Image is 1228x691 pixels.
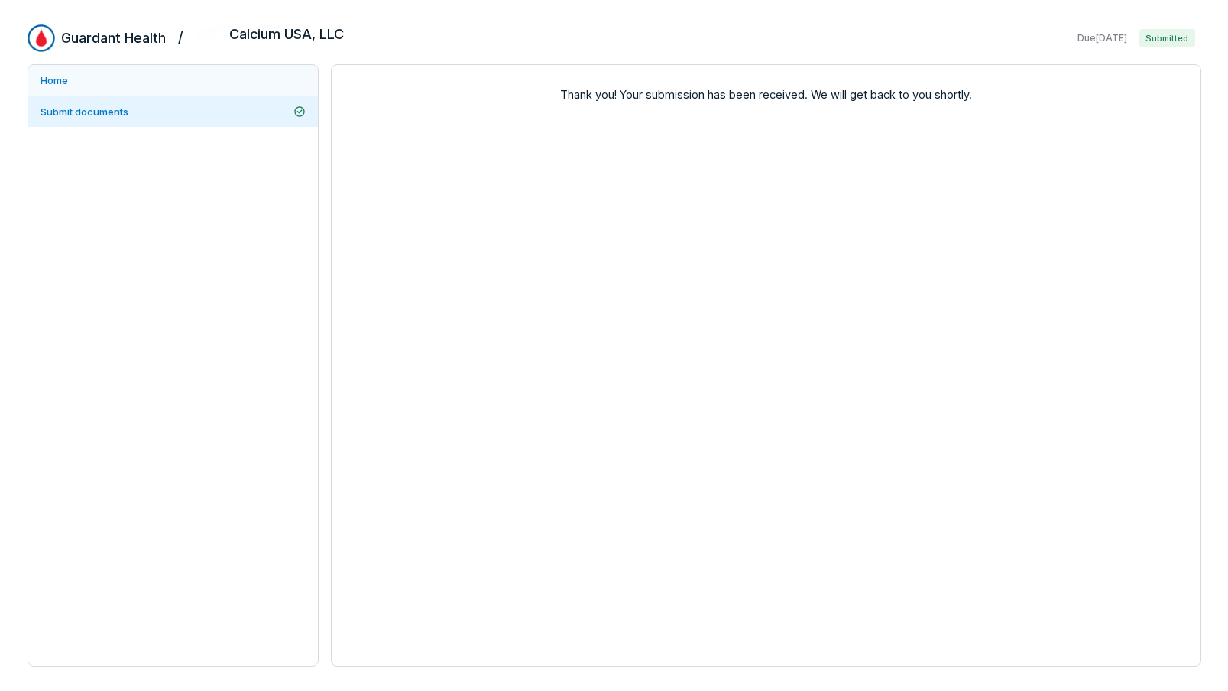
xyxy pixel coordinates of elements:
[178,24,183,47] h2: /
[41,105,128,118] span: Submit documents
[28,65,318,96] a: Home
[344,86,1188,102] span: Thank you! Your submission has been received. We will get back to you shortly.
[1139,29,1194,47] span: Submitted
[229,24,344,44] h2: Calcium USA, LLC
[1077,32,1127,44] span: Due [DATE]
[28,96,318,127] a: Submit documents
[61,28,166,48] h2: Guardant Health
